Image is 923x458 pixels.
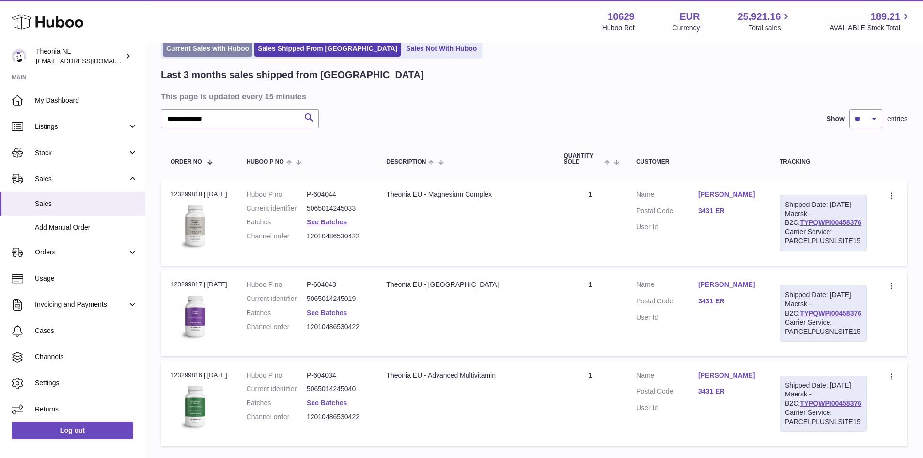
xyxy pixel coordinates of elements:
dt: Channel order [247,322,307,332]
dd: P-604043 [307,280,367,289]
a: 189.21 AVAILABLE Stock Total [829,10,911,32]
span: Stock [35,148,127,158]
a: [PERSON_NAME] [698,190,760,199]
dt: Current identifier [247,294,307,303]
div: 123299817 | [DATE] [171,280,227,289]
a: TYPQWPI00458376 [800,399,861,407]
span: Sales [35,199,138,208]
div: Theonia EU - Magnesium Complex [386,190,544,199]
dt: User Id [636,222,698,232]
div: Shipped Date: [DATE] [785,381,861,390]
span: Quantity Sold [563,153,601,165]
a: 3431 ER [698,387,760,396]
a: See Batches [307,218,347,226]
a: TYPQWPI00458376 [800,309,861,317]
span: Returns [35,405,138,414]
div: Maersk - B2C: [780,195,867,251]
a: 3431 ER [698,297,760,306]
a: See Batches [307,399,347,407]
span: Usage [35,274,138,283]
strong: EUR [679,10,700,23]
div: Tracking [780,159,867,165]
dt: Current identifier [247,204,307,213]
dt: User Id [636,313,698,322]
div: Shipped Date: [DATE] [785,200,861,209]
span: Settings [35,379,138,388]
img: 106291725893142.jpg [171,202,219,250]
a: Sales Shipped From [GEOGRAPHIC_DATA] [254,41,401,57]
dt: Channel order [247,232,307,241]
span: Cases [35,326,138,335]
dd: 12010486530422 [307,412,367,422]
td: 1 [554,361,626,446]
span: My Dashboard [35,96,138,105]
dt: Huboo P no [247,190,307,199]
dt: Name [636,371,698,382]
div: Carrier Service: PARCELPLUSNLSITE15 [785,318,861,336]
div: Huboo Ref [602,23,635,32]
dt: Postal Code [636,387,698,398]
a: Sales Not With Huboo [403,41,480,57]
dd: 5065014245019 [307,294,367,303]
dd: 5065014245033 [307,204,367,213]
label: Show [827,114,845,124]
td: 1 [554,180,626,266]
span: Invoicing and Payments [35,300,127,309]
dd: P-604044 [307,190,367,199]
a: [PERSON_NAME] [698,371,760,380]
img: 106291725893172.jpg [171,292,219,341]
div: Carrier Service: PARCELPLUSNLSITE15 [785,408,861,426]
a: 3431 ER [698,206,760,216]
div: Maersk - B2C: [780,285,867,341]
dt: Current identifier [247,384,307,394]
div: Currency [673,23,700,32]
div: Theonia NL [36,47,123,65]
span: [EMAIL_ADDRESS][DOMAIN_NAME] [36,57,142,64]
a: TYPQWPI00458376 [800,219,861,226]
span: Add Manual Order [35,223,138,232]
div: Shipped Date: [DATE] [785,290,861,300]
div: Maersk - B2C: [780,376,867,432]
div: Theonia EU - Advanced Multivitamin [386,371,544,380]
dt: Name [636,190,698,202]
div: 123299816 | [DATE] [171,371,227,379]
div: Carrier Service: PARCELPLUSNLSITE15 [785,227,861,246]
span: Sales [35,174,127,184]
span: Description [386,159,426,165]
span: AVAILABLE Stock Total [829,23,911,32]
dd: 12010486530422 [307,322,367,332]
span: Channels [35,352,138,362]
dd: 12010486530422 [307,232,367,241]
span: 25,921.16 [737,10,781,23]
a: See Batches [307,309,347,316]
a: [PERSON_NAME] [698,280,760,289]
div: Customer [636,159,760,165]
span: Order No [171,159,202,165]
h3: This page is updated every 15 minutes [161,91,905,102]
dt: Batches [247,218,307,227]
span: 189.21 [871,10,900,23]
img: 106291725893241.jpg [171,382,219,431]
div: 123299818 | [DATE] [171,190,227,199]
span: entries [887,114,907,124]
dt: Channel order [247,412,307,422]
dt: Batches [247,398,307,408]
a: 25,921.16 Total sales [737,10,792,32]
span: Huboo P no [247,159,284,165]
dt: Postal Code [636,206,698,218]
dt: Batches [247,308,307,317]
dt: Name [636,280,698,292]
span: Total sales [749,23,792,32]
a: Log out [12,422,133,439]
a: Current Sales with Huboo [163,41,252,57]
img: info@wholesomegoods.eu [12,49,26,63]
dt: User Id [636,403,698,412]
strong: 10629 [608,10,635,23]
dt: Huboo P no [247,371,307,380]
dd: 5065014245040 [307,384,367,394]
td: 1 [554,270,626,356]
div: Theonia EU - [GEOGRAPHIC_DATA] [386,280,544,289]
dt: Postal Code [636,297,698,308]
span: Listings [35,122,127,131]
dt: Huboo P no [247,280,307,289]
